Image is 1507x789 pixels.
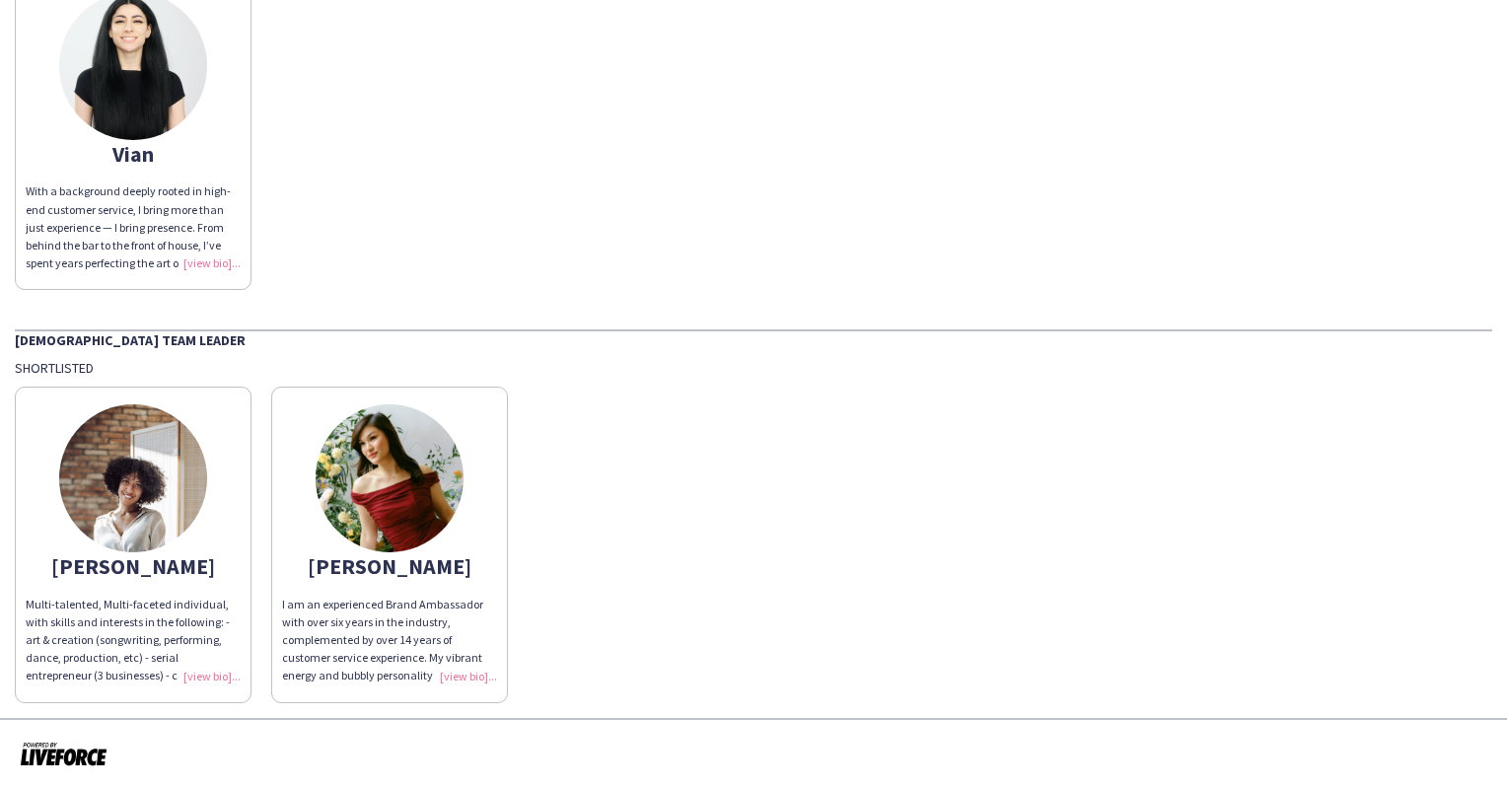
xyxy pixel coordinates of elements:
[59,404,207,552] img: thumb-ccd8f9e4-34f5-45c6-b702-e2d621c1b25d.jpg
[15,329,1492,349] div: [DEMOGRAPHIC_DATA] Team Leader
[316,404,464,552] img: thumb-6822569337d1e.jpeg
[26,145,241,163] div: Vian
[282,596,497,685] div: I am an experienced Brand Ambassador with over six years in the industry, complemented by over 14...
[26,182,241,272] div: With a background deeply rooted in high-end customer service, I bring more than just experience —...
[15,359,1492,377] div: Shortlisted
[26,596,241,685] div: Multi-talented, Multi-faceted individual, with skills and interests in the following: - art & cre...
[282,557,497,575] div: [PERSON_NAME]
[26,557,241,575] div: [PERSON_NAME]
[20,740,108,767] img: Powered by Liveforce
